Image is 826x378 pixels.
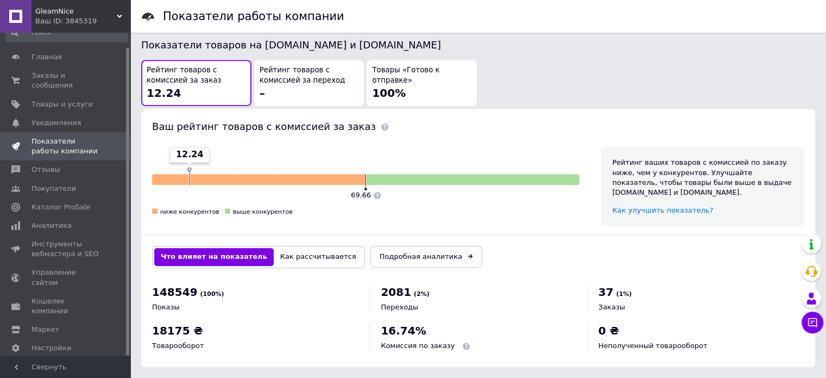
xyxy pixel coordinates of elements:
button: Что влияет на показатель [154,248,274,265]
span: 12.24 [176,148,204,160]
span: Товарооборот [152,342,204,350]
span: (1%) [616,290,632,298]
span: Заказы [598,303,625,311]
button: Чат с покупателем [802,312,823,333]
span: Рейтинг товаров с комиссией за переход [260,65,359,85]
span: 148549 [152,286,198,299]
span: Каталог ProSale [31,202,90,212]
span: Товары «Готово к отправке» [372,65,471,85]
div: Рейтинг ваших товаров с комиссией по заказу ниже, чем у конкурентов. Улучшайте показатель, чтобы ... [612,158,793,197]
span: Покупатели [31,184,76,194]
a: Подробная аналитика [370,246,482,268]
span: Аналитика [31,221,72,231]
span: Настройки [31,343,71,353]
span: Товары и услуги [31,100,93,109]
span: (2%) [414,290,430,298]
span: ниже конкурентов [160,208,219,215]
span: 69.66 [351,191,371,199]
span: Главная [31,52,62,62]
span: Инструменты вебмастера и SEO [31,239,100,259]
span: 18175 ₴ [152,324,203,337]
span: 37 [598,286,614,299]
a: Как улучшить показатель? [612,206,713,214]
span: 2081 [381,286,411,299]
button: Рейтинг товаров с комиссией за заказ12.24 [141,60,251,106]
input: Поиск [5,23,128,42]
span: Заказы и сообщения [31,71,100,90]
span: GleamNice [35,7,117,16]
span: – [260,86,265,100]
span: Отзывы [31,165,60,175]
span: Переходы [381,303,418,311]
div: Ваш ID: 3845319 [35,16,130,26]
span: Рейтинг товаров с комиссией за заказ [147,65,246,85]
span: Комиссия по заказу [381,342,455,350]
span: Неполученный товарооборот [598,342,708,350]
span: Ваш рейтинг товаров с комиссией за заказ [152,121,376,132]
span: 12.24 [147,86,181,100]
span: Показы [152,303,180,311]
span: выше конкурентов [233,208,293,215]
span: Управление сайтом [31,268,100,287]
span: 0 ₴ [598,324,619,337]
span: Показатели работы компании [31,137,100,156]
span: (100%) [200,290,224,298]
span: Показатели товаров на [DOMAIN_NAME] и [DOMAIN_NAME] [141,39,441,51]
span: 16.74% [381,324,426,337]
button: Товары «Готово к отправке»100% [367,60,477,106]
h1: Показатели работы компании [163,10,344,23]
button: Как рассчитывается [274,248,363,265]
button: Рейтинг товаров с комиссией за переход– [254,60,364,106]
span: Кошелек компании [31,296,100,316]
span: Маркет [31,325,59,334]
span: Уведомления [31,118,81,128]
span: 100% [372,86,406,100]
